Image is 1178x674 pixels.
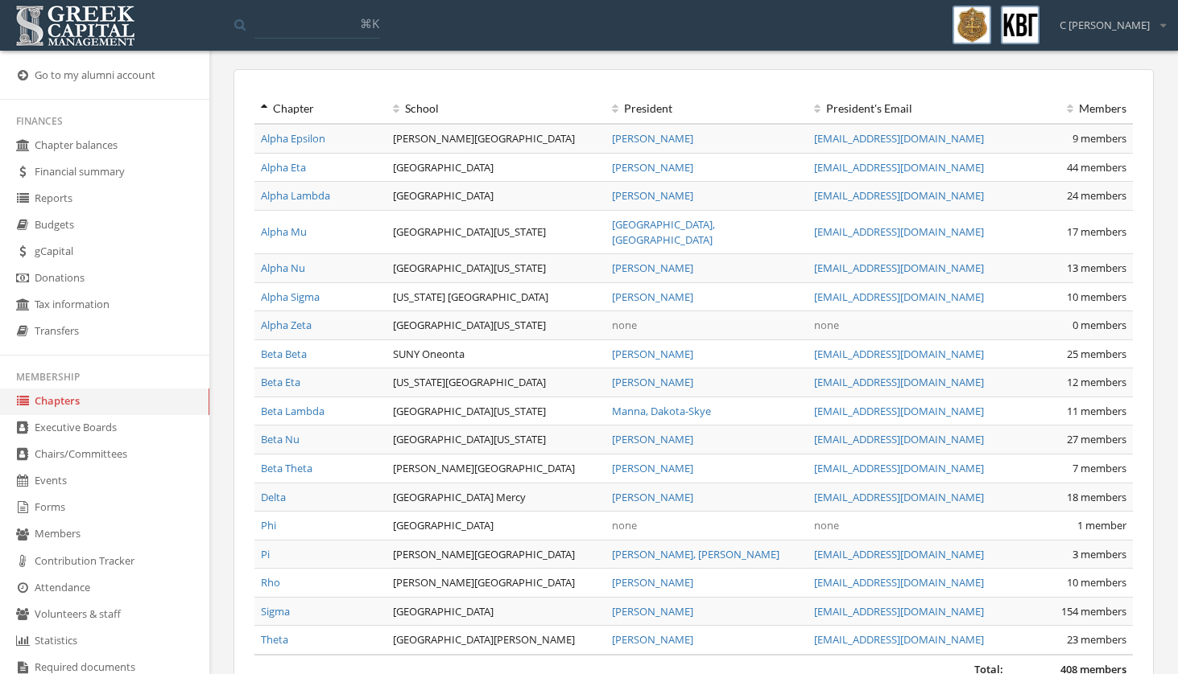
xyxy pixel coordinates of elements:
[814,261,984,275] a: [EMAIL_ADDRESS][DOMAIN_NAME]
[1067,404,1126,418] span: 11 members
[814,290,984,304] a: [EMAIL_ADDRESS][DOMAIN_NAME]
[1067,261,1126,275] span: 13 members
[386,124,606,153] td: [PERSON_NAME][GEOGRAPHIC_DATA]
[814,131,984,146] a: [EMAIL_ADDRESS][DOMAIN_NAME]
[1077,518,1126,532] span: 1 member
[386,254,606,283] td: [GEOGRAPHIC_DATA][US_STATE]
[261,604,290,619] a: Sigma
[1067,575,1126,590] span: 10 members
[386,454,606,483] td: [PERSON_NAME][GEOGRAPHIC_DATA]
[386,626,606,655] td: [GEOGRAPHIC_DATA][PERSON_NAME]
[261,188,330,203] a: Alpha Lambda
[814,575,984,590] a: [EMAIL_ADDRESS][DOMAIN_NAME]
[261,160,306,175] a: Alpha Eta
[814,375,984,389] a: [EMAIL_ADDRESS][DOMAIN_NAME]
[814,318,839,332] span: none
[1061,604,1126,619] span: 154 members
[1073,547,1126,561] span: 3 members
[814,547,984,561] a: [EMAIL_ADDRESS][DOMAIN_NAME]
[814,518,839,532] span: none
[1067,375,1126,389] span: 12 members
[261,432,300,446] a: Beta Nu
[612,547,779,561] a: [PERSON_NAME], [PERSON_NAME]
[1067,160,1126,175] span: 44 members
[1067,490,1126,504] span: 18 members
[1016,101,1126,117] div: Members
[393,101,600,117] div: School
[261,224,307,239] a: Alpha Mu
[612,101,801,117] div: President
[261,261,305,275] a: Alpha Nu
[612,290,693,304] a: [PERSON_NAME]
[612,217,715,247] a: [GEOGRAPHIC_DATA], [GEOGRAPHIC_DATA]
[1067,290,1126,304] span: 10 members
[1073,131,1126,146] span: 9 members
[814,188,984,203] a: [EMAIL_ADDRESS][DOMAIN_NAME]
[814,224,984,239] a: [EMAIL_ADDRESS][DOMAIN_NAME]
[386,540,606,569] td: [PERSON_NAME][GEOGRAPHIC_DATA]
[261,575,280,590] a: Rho
[261,404,324,418] a: Beta Lambda
[386,339,606,368] td: SUNY Oneonta
[612,432,693,446] a: [PERSON_NAME]
[814,461,984,475] a: [EMAIL_ADDRESS][DOMAIN_NAME]
[386,425,606,454] td: [GEOGRAPHIC_DATA][US_STATE]
[261,347,307,361] a: Beta Beta
[1067,188,1126,203] span: 24 members
[360,15,379,31] span: ⌘K
[386,153,606,182] td: [GEOGRAPHIC_DATA]
[261,375,300,389] a: Beta Eta
[612,375,693,389] a: [PERSON_NAME]
[612,490,693,504] a: [PERSON_NAME]
[814,160,984,175] a: [EMAIL_ADDRESS][DOMAIN_NAME]
[1067,632,1126,647] span: 23 members
[386,512,606,540] td: [GEOGRAPHIC_DATA]
[814,404,984,418] a: [EMAIL_ADDRESS][DOMAIN_NAME]
[386,368,606,397] td: [US_STATE][GEOGRAPHIC_DATA]
[814,604,984,619] a: [EMAIL_ADDRESS][DOMAIN_NAME]
[1049,6,1166,33] div: C [PERSON_NAME]
[612,632,693,647] a: [PERSON_NAME]
[261,632,288,647] a: Theta
[261,101,380,117] div: Chapter
[612,318,637,332] span: none
[612,518,637,532] span: none
[261,547,270,561] a: Pi
[261,131,325,146] a: Alpha Epsilon
[1067,432,1126,446] span: 27 members
[612,404,711,418] a: Manna, Dakota-Skye
[386,483,606,512] td: [GEOGRAPHIC_DATA] Mercy
[1073,461,1126,475] span: 7 members
[612,461,693,475] a: [PERSON_NAME]
[814,432,984,446] a: [EMAIL_ADDRESS][DOMAIN_NAME]
[814,347,984,361] a: [EMAIL_ADDRESS][DOMAIN_NAME]
[386,210,606,253] td: [GEOGRAPHIC_DATA][US_STATE]
[261,290,320,304] a: Alpha Sigma
[814,101,1003,117] div: President 's Email
[261,518,276,532] a: Phi
[386,397,606,425] td: [GEOGRAPHIC_DATA][US_STATE]
[261,461,312,475] a: Beta Theta
[1073,318,1126,332] span: 0 members
[386,282,606,311] td: [US_STATE] [GEOGRAPHIC_DATA]
[814,490,984,504] a: [EMAIL_ADDRESS][DOMAIN_NAME]
[386,311,606,340] td: [GEOGRAPHIC_DATA][US_STATE]
[386,182,606,211] td: [GEOGRAPHIC_DATA]
[612,131,693,146] a: [PERSON_NAME]
[1067,224,1126,239] span: 17 members
[612,160,693,175] a: [PERSON_NAME]
[814,632,984,647] a: [EMAIL_ADDRESS][DOMAIN_NAME]
[612,604,693,619] a: [PERSON_NAME]
[261,318,312,332] a: Alpha Zeta
[386,597,606,626] td: [GEOGRAPHIC_DATA]
[386,569,606,598] td: [PERSON_NAME][GEOGRAPHIC_DATA]
[612,347,693,361] a: [PERSON_NAME]
[612,575,693,590] a: [PERSON_NAME]
[261,490,286,504] a: Delta
[612,261,693,275] a: [PERSON_NAME]
[1067,347,1126,361] span: 25 members
[612,188,693,203] a: [PERSON_NAME]
[1060,18,1150,33] span: C [PERSON_NAME]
